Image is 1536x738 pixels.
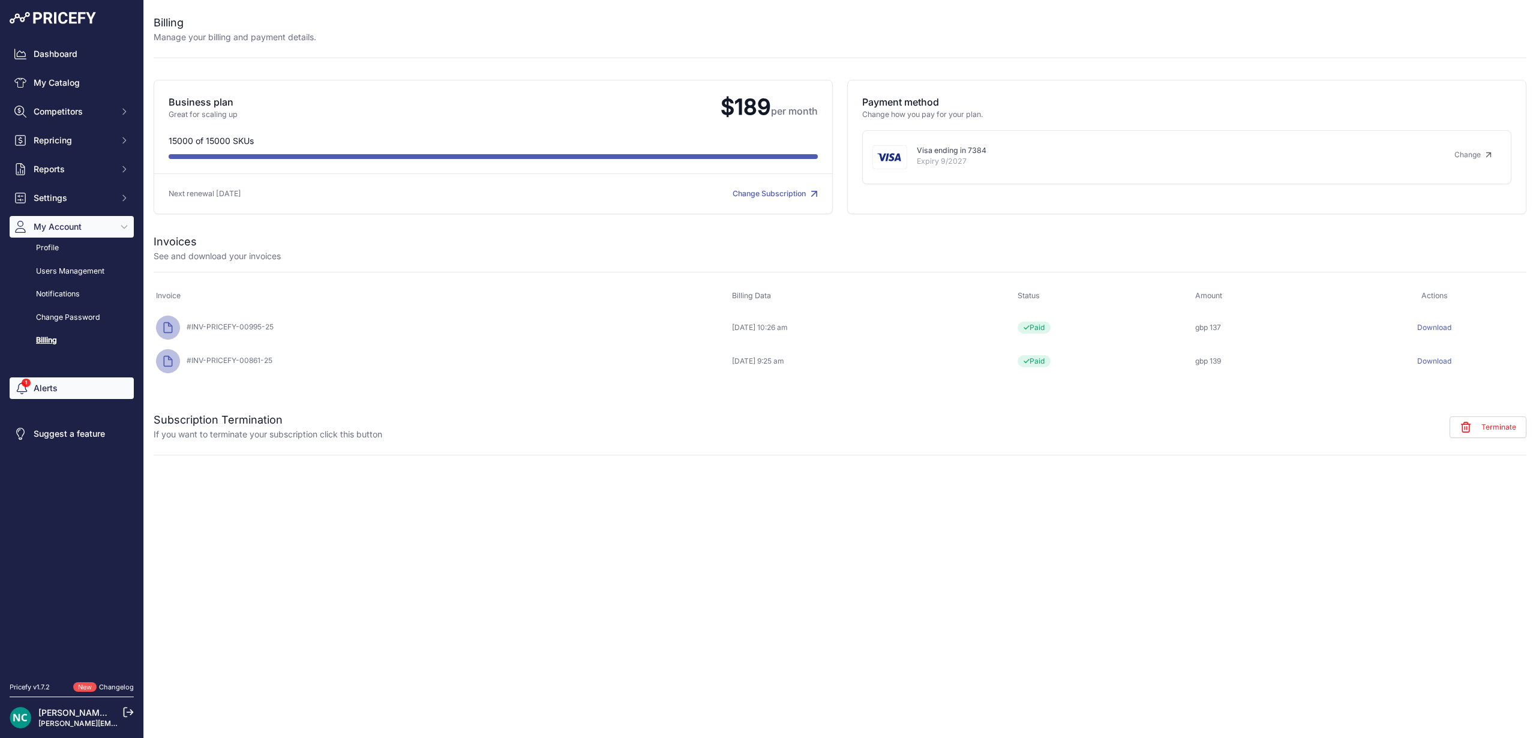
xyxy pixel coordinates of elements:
div: gbp 137 [1195,323,1340,332]
a: [PERSON_NAME] NC [38,707,122,718]
a: Change [1445,145,1501,164]
p: Visa ending in 7384 [917,145,1435,157]
p: 15000 of 15000 SKUs [169,135,818,147]
span: Paid [1018,355,1051,367]
a: Users Management [10,261,134,282]
img: Pricefy Logo [10,12,96,24]
p: If you want to terminate your subscription click this button [154,428,382,440]
nav: Sidebar [10,43,134,668]
span: Paid [1018,322,1051,334]
a: My Catalog [10,72,134,94]
a: Download [1417,356,1451,365]
span: #INV-PRICEFY-00861-25 [182,356,272,365]
a: Suggest a feature [10,423,134,445]
span: $189 [711,94,818,120]
span: Terminate [1481,422,1516,432]
p: See and download your invoices [154,250,281,262]
p: Business plan [169,95,711,109]
a: Changelog [99,683,134,691]
button: Competitors [10,101,134,122]
span: My Account [34,221,112,233]
p: Next renewal [DATE] [169,188,493,200]
div: [DATE] 10:26 am [732,323,1012,332]
span: Actions [1421,291,1448,300]
button: Reports [10,158,134,180]
span: Invoice [156,291,181,300]
span: Competitors [34,106,112,118]
a: Profile [10,238,134,259]
a: Billing [10,330,134,351]
button: Terminate [1450,416,1526,438]
h2: Subscription Termination [154,412,382,428]
p: Manage your billing and payment details. [154,31,316,43]
p: Change how you pay for your plan. [862,109,1511,121]
a: Notifications [10,284,134,305]
span: Repricing [34,134,112,146]
span: #INV-PRICEFY-00995-25 [182,322,274,331]
a: Alerts [10,377,134,399]
p: Payment method [862,95,1511,109]
span: New [73,682,97,692]
a: Change Subscription [733,189,818,198]
button: Repricing [10,130,134,151]
span: Reports [34,163,112,175]
a: Change Password [10,307,134,328]
button: My Account [10,216,134,238]
button: Settings [10,187,134,209]
span: Status [1018,291,1040,300]
a: Dashboard [10,43,134,65]
p: Great for scaling up [169,109,711,121]
a: [PERSON_NAME][EMAIL_ADDRESS][DOMAIN_NAME][PERSON_NAME] [38,719,283,728]
h2: Billing [154,14,316,31]
p: Expiry 9/2027 [917,156,1435,167]
div: Pricefy v1.7.2 [10,682,50,692]
span: Billing Data [732,291,771,300]
span: per month [771,105,818,117]
div: [DATE] 9:25 am [732,356,1012,366]
a: Download [1417,323,1451,332]
div: gbp 139 [1195,356,1340,366]
h2: Invoices [154,233,197,250]
span: Amount [1195,291,1222,300]
span: Settings [34,192,112,204]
